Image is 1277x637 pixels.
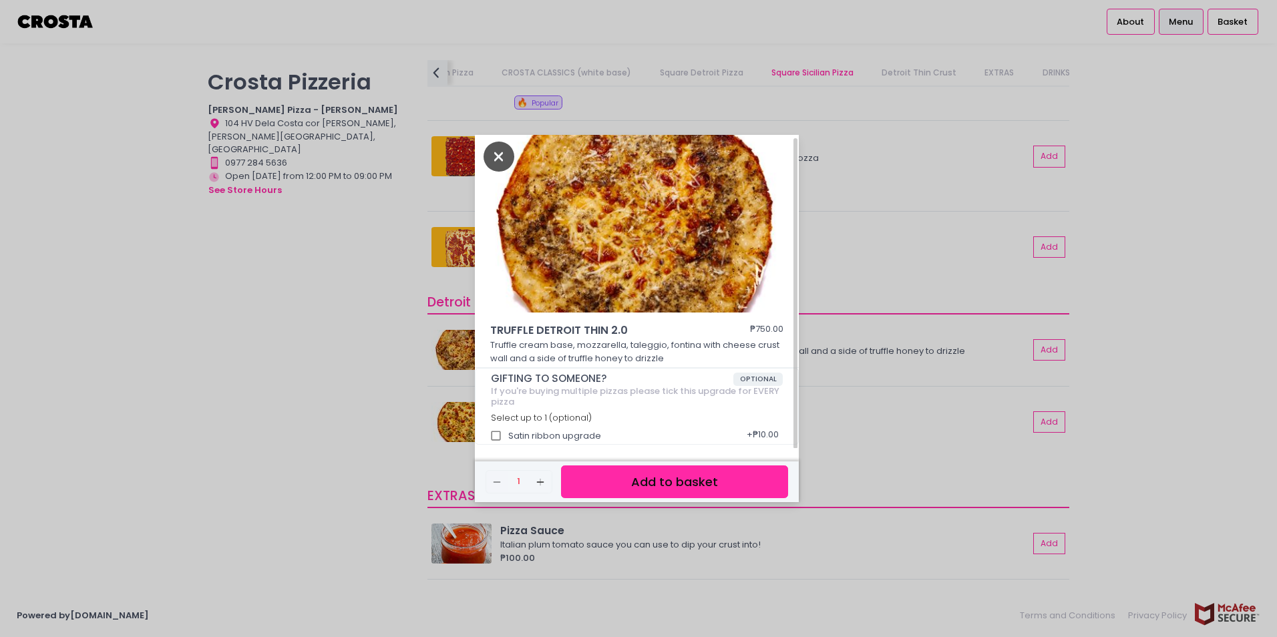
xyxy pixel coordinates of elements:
span: Select up to 1 (optional) [491,412,592,423]
button: Close [484,149,514,162]
div: If you're buying multiple pizzas please tick this upgrade for EVERY pizza [491,386,783,407]
span: OPTIONAL [733,373,783,386]
span: GIFTING TO SOMEONE? [491,373,733,385]
span: TRUFFLE DETROIT THIN 2.0 [490,323,711,339]
div: + ₱10.00 [742,423,783,449]
img: TRUFFLE DETROIT THIN 2.0 [475,132,799,313]
p: Truffle cream base, mozzarella, taleggio, fontina with cheese crust wall and a side of truffle ho... [490,339,784,365]
div: ₱750.00 [750,323,783,339]
button: Add to basket [561,465,788,498]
